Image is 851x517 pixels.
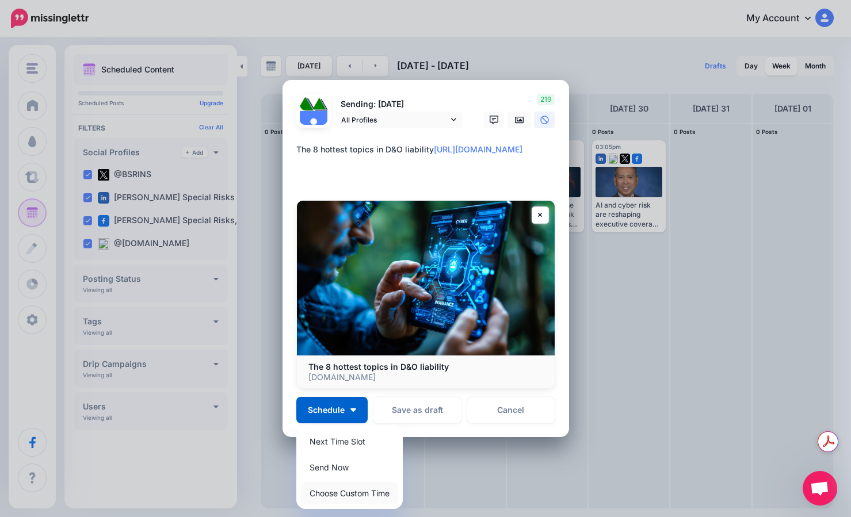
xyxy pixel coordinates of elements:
[308,406,345,414] span: Schedule
[296,397,368,423] button: Schedule
[308,362,449,372] b: The 8 hottest topics in D&O liability
[467,397,555,423] a: Cancel
[301,430,398,453] a: Next Time Slot
[350,408,356,412] img: arrow-down-white.png
[297,201,555,355] img: The 8 hottest topics in D&O liability
[341,114,448,126] span: All Profiles
[301,482,398,504] a: Choose Custom Time
[308,372,543,382] p: [DOMAIN_NAME]
[300,111,327,139] img: user_default_image.png
[335,112,462,128] a: All Profiles
[296,426,403,509] div: Schedule
[301,456,398,478] a: Send Now
[373,397,461,423] button: Save as draft
[335,98,462,111] p: Sending: [DATE]
[537,94,555,105] span: 219
[296,143,561,156] div: The 8 hottest topics in D&O liability
[314,97,327,111] img: 1Q3z5d12-75797.jpg
[300,97,314,111] img: 379531_475505335829751_837246864_n-bsa122537.jpg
